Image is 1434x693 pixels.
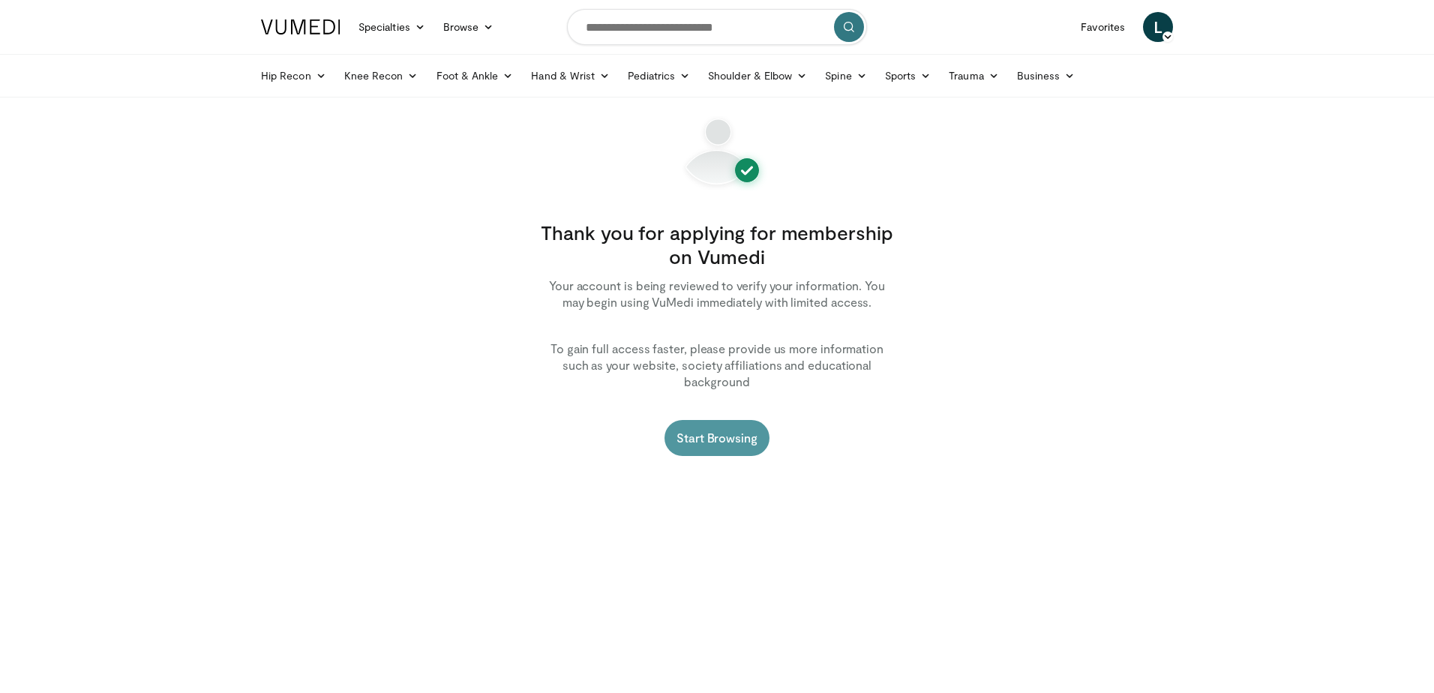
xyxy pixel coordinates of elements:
a: Sports [876,61,940,91]
a: Foot & Ankle [427,61,523,91]
img: VuMedi Logo [261,19,340,34]
a: Hand & Wrist [522,61,619,91]
a: Shoulder & Elbow [699,61,816,91]
a: Browse [434,12,503,42]
a: Trauma [940,61,1008,91]
a: Knee Recon [335,61,427,91]
p: Your account is being reviewed to verify your information. You may begin using VuMedi immediately... [537,277,897,310]
a: Hip Recon [252,61,335,91]
a: L [1143,12,1173,42]
a: Business [1008,61,1084,91]
input: Search topics, interventions [567,9,867,45]
a: Pediatrics [619,61,699,91]
a: Spine [816,61,875,91]
h3: Thank you for applying for membership on Vumedi [537,220,897,268]
a: Favorites [1072,12,1134,42]
a: Start Browsing [664,420,769,456]
a: Specialties [349,12,434,42]
img: User registration completed [657,115,777,190]
p: To gain full access faster, please provide us more information such as your website, society affi... [537,340,897,390]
